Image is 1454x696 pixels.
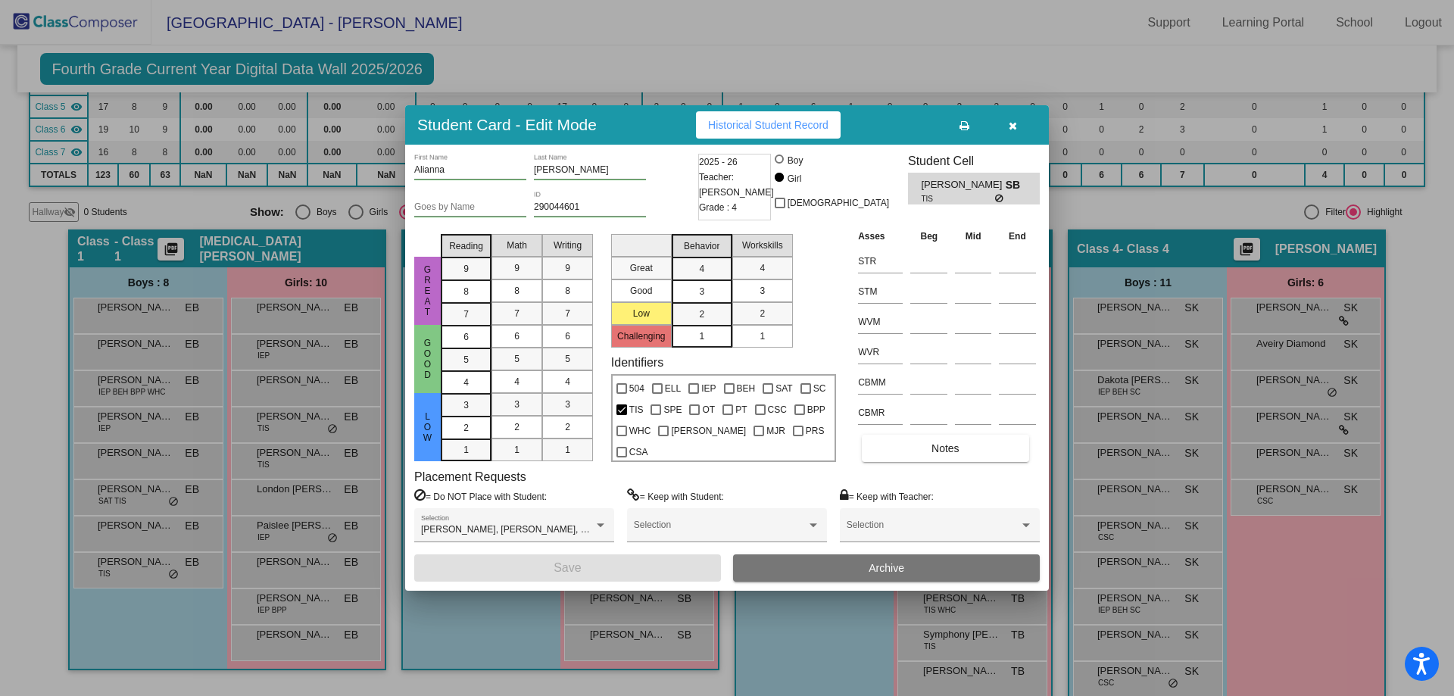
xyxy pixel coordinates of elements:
[702,401,715,419] span: OT
[696,111,841,139] button: Historical Student Record
[565,352,570,366] span: 5
[421,338,435,380] span: Good
[699,307,704,321] span: 2
[858,311,903,333] input: assessment
[463,307,469,321] span: 7
[931,442,959,454] span: Notes
[463,421,469,435] span: 2
[840,488,934,504] label: = Keep with Teacher:
[858,371,903,394] input: assessment
[854,228,906,245] th: Asses
[788,194,889,212] span: [DEMOGRAPHIC_DATA]
[463,330,469,344] span: 6
[813,379,826,398] span: SC
[671,422,746,440] span: [PERSON_NAME]
[862,435,1028,462] button: Notes
[684,239,719,253] span: Behavior
[565,284,570,298] span: 8
[701,379,716,398] span: IEP
[463,376,469,389] span: 4
[921,177,1005,193] span: [PERSON_NAME]
[514,261,520,275] span: 9
[858,250,903,273] input: assessment
[414,554,721,582] button: Save
[463,285,469,298] span: 8
[463,443,469,457] span: 1
[699,154,738,170] span: 2025 - 26
[463,262,469,276] span: 9
[627,488,724,504] label: = Keep with Student:
[463,353,469,367] span: 5
[565,307,570,320] span: 7
[463,398,469,412] span: 3
[414,470,526,484] label: Placement Requests
[417,115,597,134] h3: Student Card - Edit Mode
[514,398,520,411] span: 3
[565,329,570,343] span: 6
[565,261,570,275] span: 9
[629,401,644,419] span: TIS
[534,202,646,213] input: Enter ID
[807,401,825,419] span: BPP
[507,239,527,252] span: Math
[699,262,704,276] span: 4
[742,239,783,252] span: Workskills
[629,422,651,440] span: WHC
[554,561,581,574] span: Save
[414,202,526,213] input: goes by name
[908,154,1040,168] h3: Student Cell
[514,352,520,366] span: 5
[708,119,828,131] span: Historical Student Record
[421,411,435,443] span: Low
[629,379,644,398] span: 504
[768,401,787,419] span: CSC
[554,239,582,252] span: Writing
[775,379,792,398] span: SAT
[858,280,903,303] input: assessment
[663,401,682,419] span: SPE
[906,228,951,245] th: Beg
[629,443,648,461] span: CSA
[699,285,704,298] span: 3
[514,329,520,343] span: 6
[514,307,520,320] span: 7
[565,420,570,434] span: 2
[760,284,765,298] span: 3
[665,379,681,398] span: ELL
[733,554,1040,582] button: Archive
[858,401,903,424] input: assessment
[514,443,520,457] span: 1
[735,401,747,419] span: PT
[869,562,904,574] span: Archive
[414,488,547,504] label: = Do NOT Place with Student:
[449,239,483,253] span: Reading
[737,379,756,398] span: BEH
[611,355,663,370] label: Identifiers
[699,200,737,215] span: Grade : 4
[565,443,570,457] span: 1
[806,422,825,440] span: PRS
[565,398,570,411] span: 3
[787,172,802,186] div: Girl
[514,284,520,298] span: 8
[951,228,995,245] th: Mid
[995,228,1040,245] th: End
[766,422,785,440] span: MJR
[858,341,903,364] input: assessment
[760,307,765,320] span: 2
[514,420,520,434] span: 2
[699,329,704,343] span: 1
[787,154,803,167] div: Boy
[565,375,570,389] span: 4
[760,261,765,275] span: 4
[421,524,688,535] span: [PERSON_NAME], [PERSON_NAME], Paislee [PERSON_NAME]
[699,170,774,200] span: Teacher: [PERSON_NAME]
[421,264,435,317] span: Great
[1006,177,1027,193] span: SB
[921,193,994,204] span: TIS
[760,329,765,343] span: 1
[514,375,520,389] span: 4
